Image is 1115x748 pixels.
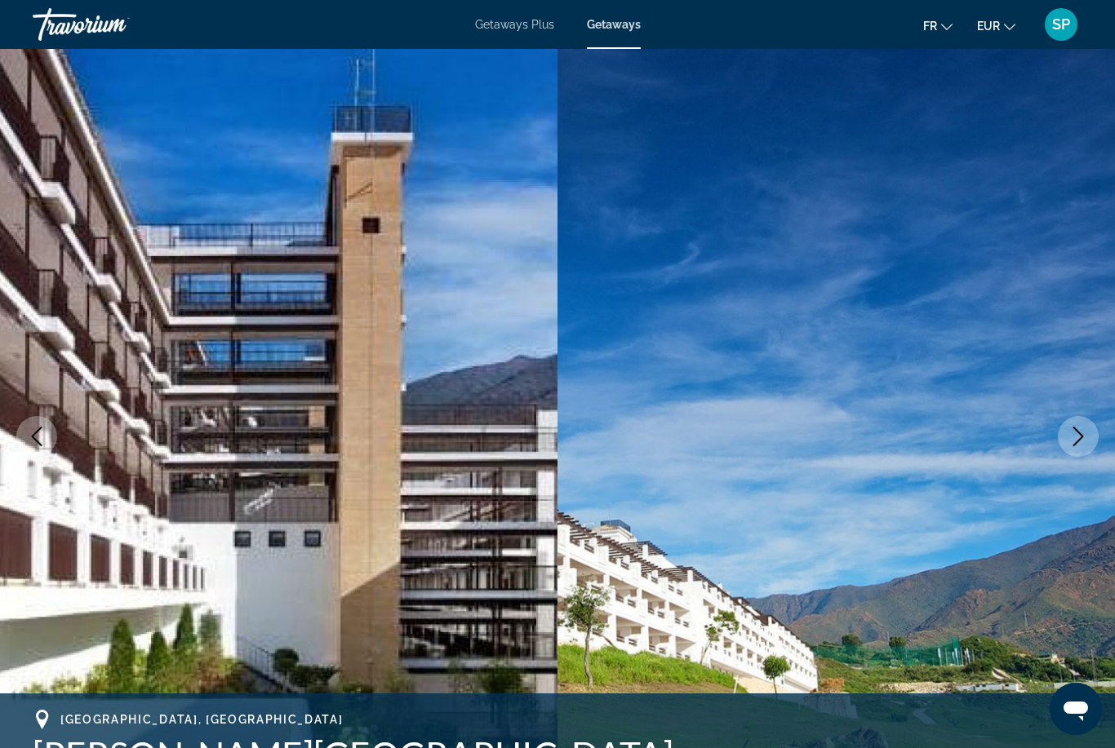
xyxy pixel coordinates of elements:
[16,416,57,457] button: Previous image
[33,3,196,46] a: Travorium
[977,14,1015,38] button: Change currency
[923,20,937,33] span: fr
[1058,416,1099,457] button: Next image
[60,713,343,726] span: [GEOGRAPHIC_DATA], [GEOGRAPHIC_DATA]
[475,18,554,31] a: Getaways Plus
[977,20,1000,33] span: EUR
[1050,683,1102,735] iframe: Bouton de lancement de la fenêtre de messagerie
[1040,7,1082,42] button: User Menu
[1052,16,1070,33] span: SP
[923,14,953,38] button: Change language
[587,18,641,31] a: Getaways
